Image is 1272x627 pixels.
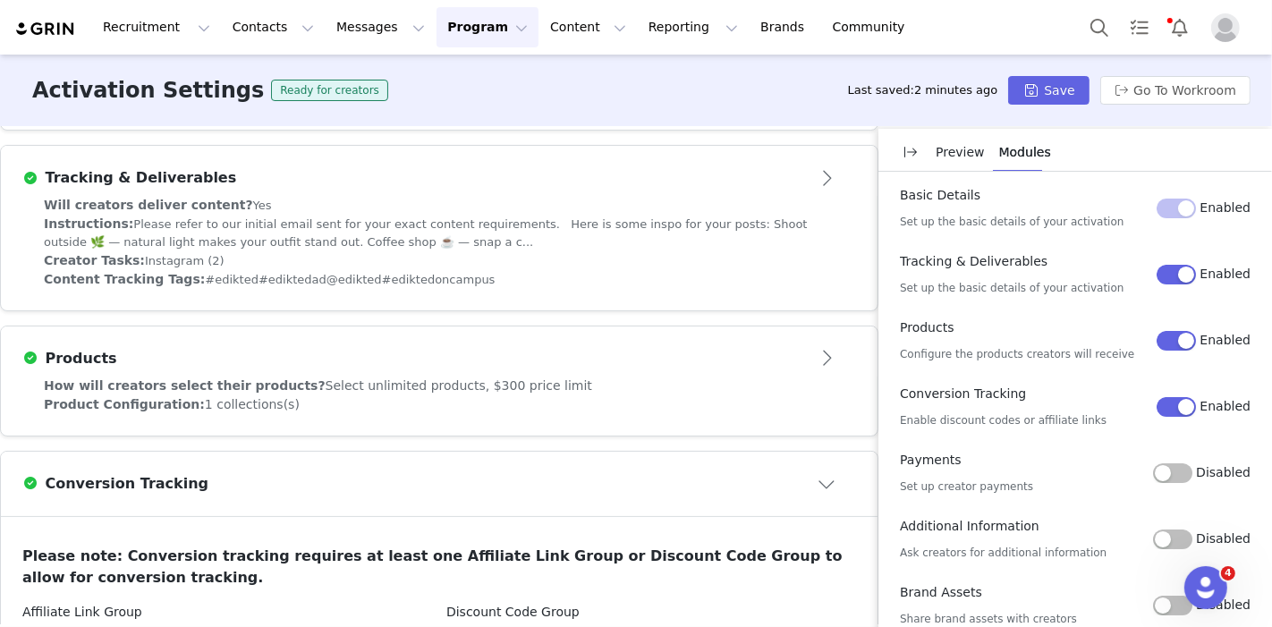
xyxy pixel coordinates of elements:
[900,348,1134,360] span: Configure the products creators will receive
[1184,566,1227,609] iframe: Intercom live chat
[900,547,1107,559] span: Ask creators for additional information
[900,282,1124,294] span: Set up the basic details of your activation
[205,397,300,411] span: 1 collections(s)
[205,273,259,286] span: #edikted
[900,519,1039,533] span: Additional Information
[539,7,637,47] button: Content
[1080,7,1119,47] button: Search
[326,7,436,47] button: Messages
[44,397,205,411] span: Product Configuration:
[900,453,962,467] span: Payments
[1157,331,1196,351] button: Enabled
[936,143,985,162] p: Preview
[801,344,856,373] button: Open module
[1200,267,1251,281] span: Enabled
[1200,399,1251,413] span: Enabled
[914,83,997,97] span: 2 minutes ago
[1200,333,1251,347] span: Enabled
[1153,530,1192,549] button: Disabled
[900,188,980,202] span: Basic Details
[1160,7,1200,47] button: Notifications
[44,216,133,231] span: Instructions:
[900,320,954,335] span: Products
[1008,76,1089,105] button: Save
[38,473,209,495] h3: Conversion Tracking
[1157,265,1196,284] button: Enabled
[1153,596,1192,615] button: Disabled
[1196,531,1251,546] span: Disabled
[259,273,326,286] span: #ediktedad
[437,7,538,47] button: Program
[900,613,1077,625] span: Share brand assets with creators
[326,273,382,286] span: @edikted
[92,7,221,47] button: Recruitment
[1200,13,1258,42] button: Profile
[900,414,1107,427] span: Enable discount codes or affiliate links
[38,167,237,189] h3: Tracking & Deliverables
[900,386,1026,401] span: Conversion Tracking
[900,254,1047,268] span: Tracking & Deliverables
[382,273,496,286] span: #ediktedoncampus
[900,216,1124,228] span: Set up the basic details of your activation
[22,603,142,622] span: Affiliate Link Group
[44,198,253,212] span: Will creators deliver content?
[326,378,592,393] span: Select unlimited products, $300 price limit
[44,272,205,286] span: Content Tracking Tags:
[900,585,982,599] span: Brand Assets
[44,215,835,251] div: Please refer to our initial email sent for your exact content requirements. Here is some inspo fo...
[1211,13,1240,42] img: placeholder-profile.jpg
[1200,200,1251,215] span: Enabled
[22,546,856,589] h3: Please note: Conversion tracking requires at least one Affiliate Link Group or Discount Code Grou...
[1196,465,1251,479] span: Disabled
[271,80,388,101] span: Ready for creators
[1221,566,1235,580] span: 4
[1100,76,1251,105] button: Go To Workroom
[999,145,1051,159] span: Modules
[1153,463,1192,483] button: Disabled
[44,196,835,215] div: Yes
[44,253,145,267] span: Creator Tasks:
[801,164,856,192] button: Open module
[848,83,998,97] span: Last saved:
[1157,397,1196,417] button: Enabled
[38,348,117,369] h3: Products
[822,7,924,47] a: Community
[1157,199,1196,218] button: Enabled
[900,480,1033,493] span: Set up creator payments
[638,7,749,47] button: Reporting
[32,74,264,106] h3: Activation Settings
[801,470,856,498] button: Close module
[145,254,225,267] span: Instagram (2)
[44,378,326,393] span: How will creators select their products?
[750,7,820,47] a: Brands
[446,603,580,622] span: Discount Code Group
[14,21,77,38] img: grin logo
[1120,7,1159,47] a: Tasks
[222,7,325,47] button: Contacts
